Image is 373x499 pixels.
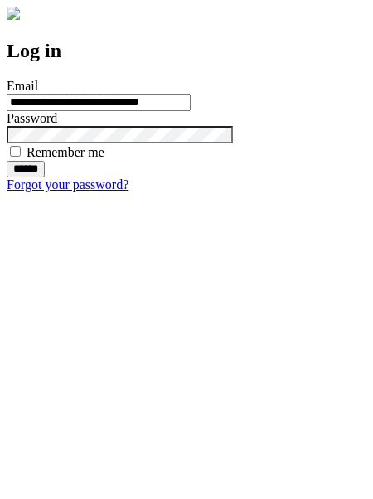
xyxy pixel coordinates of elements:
[27,145,104,159] label: Remember me
[7,7,20,20] img: logo-4e3dc11c47720685a147b03b5a06dd966a58ff35d612b21f08c02c0306f2b779.png
[7,111,57,125] label: Password
[7,40,366,62] h2: Log in
[7,79,38,93] label: Email
[7,177,128,191] a: Forgot your password?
